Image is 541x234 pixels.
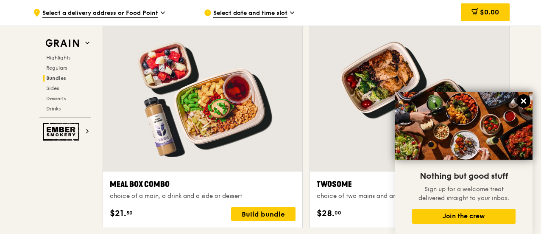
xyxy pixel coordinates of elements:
span: Highlights [46,55,70,61]
span: Drinks [46,106,61,112]
span: Nothing but good stuff [420,171,508,181]
img: Ember Smokery web logo [43,123,82,141]
div: Twosome [317,178,502,190]
button: Close [517,94,530,108]
span: Select date and time slot [213,9,287,18]
span: 50 [126,209,133,216]
span: $21. [110,207,126,220]
div: Build bundle [231,207,296,221]
span: Select a delivery address or Food Point [42,9,158,18]
img: Grain web logo [43,36,82,51]
img: DSC07876-Edit02-Large.jpeg [395,92,533,160]
span: Sides [46,85,59,91]
div: choice of a main, a drink and a side or dessert [110,192,296,200]
span: 00 [335,209,341,216]
span: Desserts [46,96,66,101]
span: $0.00 [480,8,499,16]
button: Join the crew [412,209,516,224]
span: Regulars [46,65,67,71]
div: Meal Box Combo [110,178,296,190]
div: choice of two mains and an option of drinks, desserts and sides [317,192,502,200]
span: Sign up for a welcome treat delivered straight to your inbox. [418,186,509,202]
span: $28. [317,207,335,220]
span: Bundles [46,75,66,81]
